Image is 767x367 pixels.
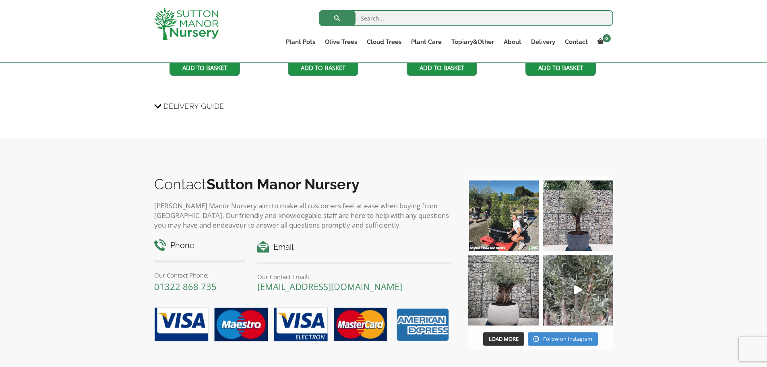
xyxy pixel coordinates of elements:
[603,34,611,42] span: 0
[499,36,526,48] a: About
[489,335,519,342] span: Load More
[543,255,613,326] img: New arrivals Monday morning of beautiful olive trees 🤩🤩 The weather is beautiful this summer, gre...
[593,36,613,48] a: 0
[257,280,402,292] a: [EMAIL_ADDRESS][DOMAIN_NAME]
[560,36,593,48] a: Contact
[525,59,596,76] a: Add to basket: “Gnarled Olive Tree J534”
[543,255,613,326] a: Play
[543,180,613,251] img: A beautiful multi-stem Spanish Olive tree potted in our luxurious fibre clay pots 😍😍
[574,285,582,294] svg: Play
[257,272,452,282] p: Our Contact Email:
[533,336,539,342] svg: Instagram
[154,270,246,280] p: Our Contact Phone:
[154,280,217,292] a: 01322 868 735
[154,201,452,230] p: [PERSON_NAME] Manor Nursery aim to make all customers feel at ease when buying from [GEOGRAPHIC_D...
[406,36,447,48] a: Plant Care
[362,36,406,48] a: Cloud Trees
[320,36,362,48] a: Olive Trees
[543,335,592,342] span: Follow on Instagram
[154,8,219,40] img: logo
[148,303,452,347] img: payment-options.png
[468,255,539,326] img: Check out this beauty we potted at our nursery today ❤️‍🔥 A huge, ancient gnarled Olive tree plan...
[154,239,246,252] h4: Phone
[288,59,358,76] a: Add to basket: “Gnarled Olive Tree J568”
[526,36,560,48] a: Delivery
[319,10,613,26] input: Search...
[407,59,477,76] a: Add to basket: “Gnarled Olive Tree J560”
[528,332,597,346] a: Instagram Follow on Instagram
[207,176,360,193] b: Sutton Manor Nursery
[281,36,320,48] a: Plant Pots
[468,180,539,251] img: Our elegant & picturesque Angustifolia Cones are an exquisite addition to your Bay Tree collectio...
[483,332,524,346] button: Load More
[447,36,499,48] a: Topiary&Other
[257,241,452,253] h4: Email
[163,99,224,114] span: Delivery Guide
[154,176,452,193] h2: Contact
[170,59,240,76] a: Add to basket: “Gnarled Olive Tree J563”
